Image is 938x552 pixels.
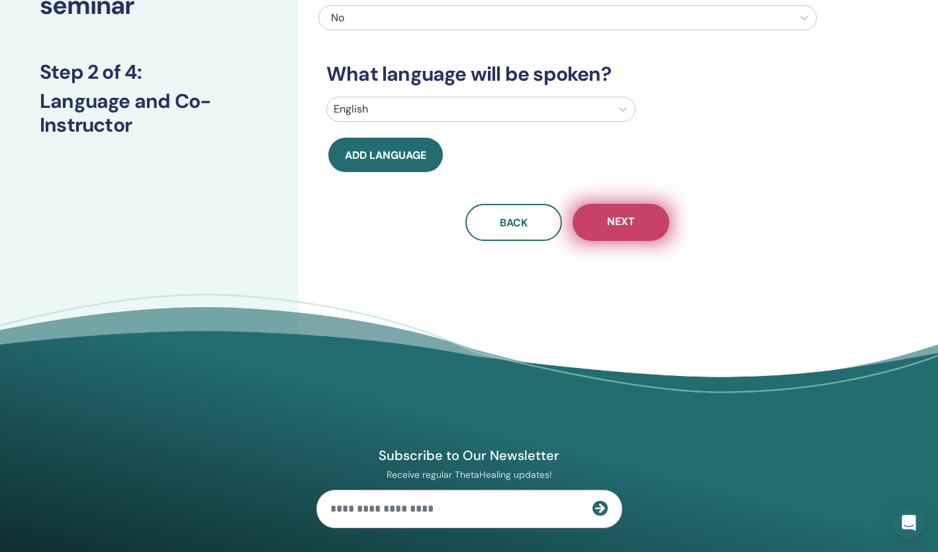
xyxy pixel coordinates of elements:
[316,469,622,481] p: Receive regular ThetaHealing updates!
[331,11,344,24] span: No
[316,447,622,464] h4: Subscribe to Our Newsletter
[40,60,258,84] h3: Step 2 of 4 :
[500,216,528,230] span: Back
[893,507,925,539] div: Open Intercom Messenger
[465,204,562,241] button: Back
[40,89,258,137] h3: Language and Co-Instructor
[345,148,426,162] span: Add language
[328,138,443,172] button: Add language
[607,214,635,231] span: Next
[318,62,817,86] h3: What language will be spoken?
[573,204,669,241] button: Next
